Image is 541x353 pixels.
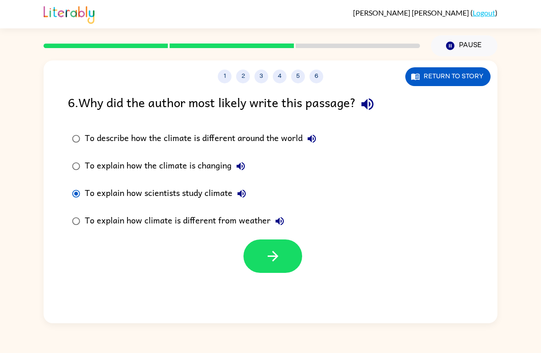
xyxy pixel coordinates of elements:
[473,8,495,17] a: Logout
[273,70,287,83] button: 4
[236,70,250,83] button: 2
[303,130,321,148] button: To describe how the climate is different around the world
[353,8,497,17] div: ( )
[44,4,94,24] img: Literably
[291,70,305,83] button: 5
[232,185,251,203] button: To explain how scientists study climate
[85,212,289,230] div: To explain how climate is different from weather
[85,130,321,148] div: To describe how the climate is different around the world
[68,92,473,116] div: 6 . Why did the author most likely write this passage?
[218,70,232,83] button: 1
[254,70,268,83] button: 3
[85,185,251,203] div: To explain how scientists study climate
[270,212,289,230] button: To explain how climate is different from weather
[85,157,250,175] div: To explain how the climate is changing
[353,8,470,17] span: [PERSON_NAME] [PERSON_NAME]
[232,157,250,175] button: To explain how the climate is changing
[431,35,497,56] button: Pause
[405,67,491,86] button: Return to story
[309,70,323,83] button: 6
